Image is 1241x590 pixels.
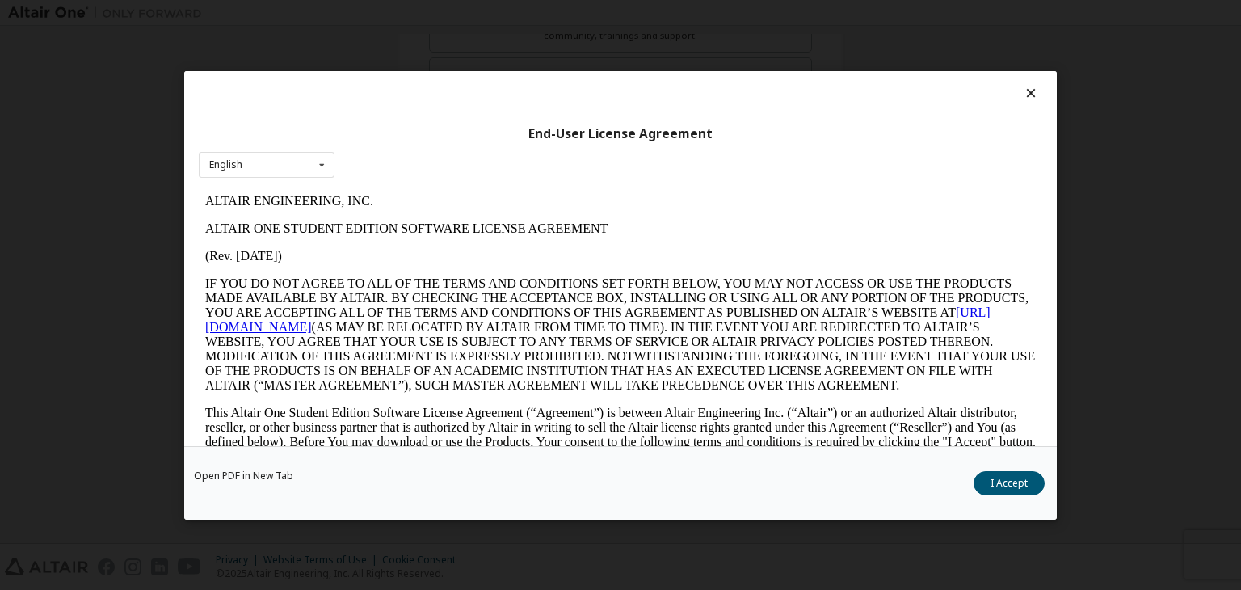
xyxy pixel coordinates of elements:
[6,89,837,205] p: IF YOU DO NOT AGREE TO ALL OF THE TERMS AND CONDITIONS SET FORTH BELOW, YOU MAY NOT ACCESS OR USE...
[6,218,837,276] p: This Altair One Student Edition Software License Agreement (“Agreement”) is between Altair Engine...
[6,6,837,21] p: ALTAIR ENGINEERING, INC.
[194,471,293,481] a: Open PDF in New Tab
[6,61,837,76] p: (Rev. [DATE])
[6,118,792,146] a: [URL][DOMAIN_NAME]
[6,34,837,48] p: ALTAIR ONE STUDENT EDITION SOFTWARE LICENSE AGREEMENT
[974,471,1045,495] button: I Accept
[199,125,1042,141] div: End-User License Agreement
[209,160,242,170] div: English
